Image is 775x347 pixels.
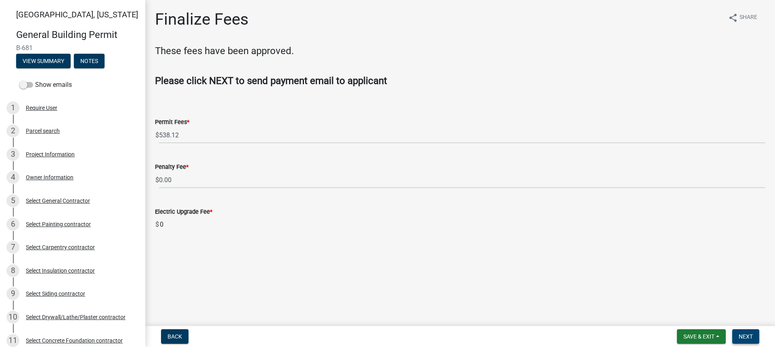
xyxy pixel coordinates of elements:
[6,124,19,137] div: 2
[739,13,757,23] span: Share
[6,171,19,184] div: 4
[168,333,182,340] span: Back
[155,127,159,143] span: $
[26,291,85,297] div: Select Siding contractor
[16,54,71,68] button: View Summary
[26,244,95,250] div: Select Carpentry contractor
[728,13,738,23] i: share
[155,120,189,125] label: Permit Fees
[155,172,159,188] span: $
[26,221,91,227] div: Select Painting contractor
[74,54,105,68] button: Notes
[155,217,159,233] span: $
[16,58,71,65] wm-modal-confirm: Summary
[683,333,714,340] span: Save & Exit
[26,338,123,343] div: Select Concrete Foundation contractor
[6,311,19,324] div: 10
[155,164,189,170] label: Penalty Fee
[161,329,189,344] button: Back
[16,44,129,52] span: B-681
[26,175,73,180] div: Owner Information
[6,241,19,254] div: 7
[732,329,759,344] button: Next
[16,10,138,19] span: [GEOGRAPHIC_DATA], [US_STATE]
[155,75,387,86] strong: Please click NEXT to send payment email to applicant
[26,151,75,157] div: Project Information
[26,128,60,134] div: Parcel search
[155,45,765,57] h4: These fees have been approved.
[19,80,72,90] label: Show emails
[6,264,19,277] div: 8
[677,329,726,344] button: Save & Exit
[74,58,105,65] wm-modal-confirm: Notes
[6,287,19,300] div: 9
[155,209,212,215] label: Electric Upgrade Fee
[6,334,19,347] div: 11
[26,314,126,320] div: Select Drywall/Lathe/Plaster contractor
[6,101,19,114] div: 1
[6,194,19,207] div: 5
[26,105,57,111] div: Require User
[6,148,19,161] div: 3
[6,218,19,231] div: 6
[722,10,764,25] button: shareShare
[26,268,95,273] div: Select Insulation contractor
[26,198,90,204] div: Select General Contractor
[155,10,249,29] h1: Finalize Fees
[739,333,753,340] span: Next
[16,29,139,41] h4: General Building Permit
